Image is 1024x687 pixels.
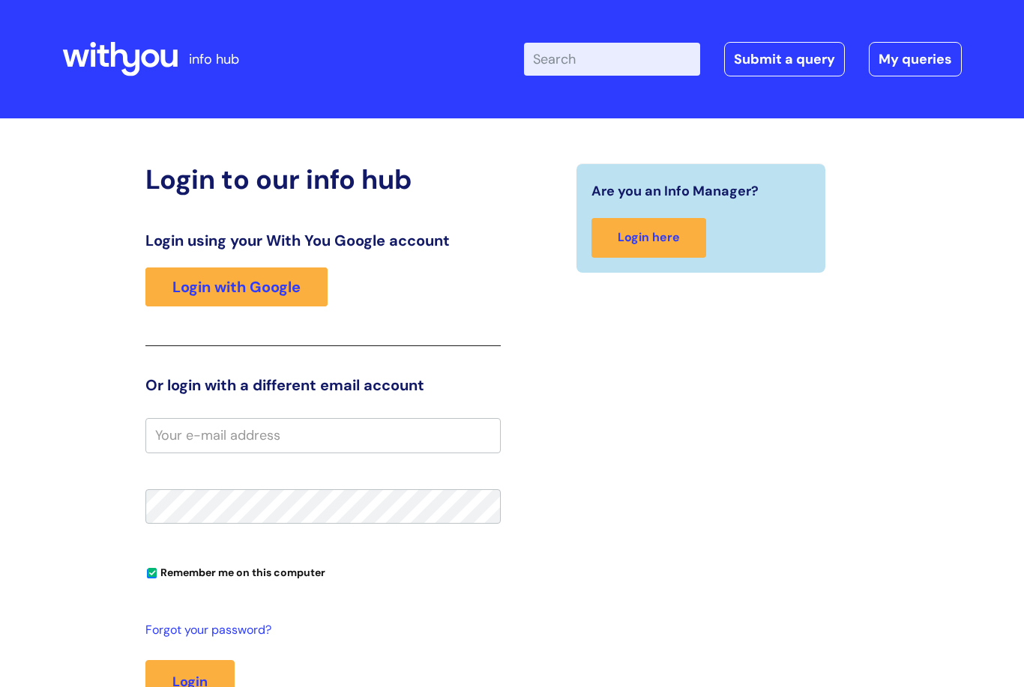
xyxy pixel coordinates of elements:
[145,563,325,579] label: Remember me on this computer
[591,218,706,258] a: Login here
[869,42,962,76] a: My queries
[145,620,493,641] a: Forgot your password?
[145,418,501,453] input: Your e-mail address
[189,47,239,71] p: info hub
[147,569,157,578] input: Remember me on this computer
[145,231,501,249] h3: Login using your With You Google account
[145,376,501,394] h3: Or login with a different email account
[145,163,501,196] h2: Login to our info hub
[524,43,700,76] input: Search
[145,560,501,584] div: You can uncheck this option if you're logging in from a shared device
[724,42,845,76] a: Submit a query
[145,267,328,306] a: Login with Google
[591,179,759,203] span: Are you an Info Manager?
